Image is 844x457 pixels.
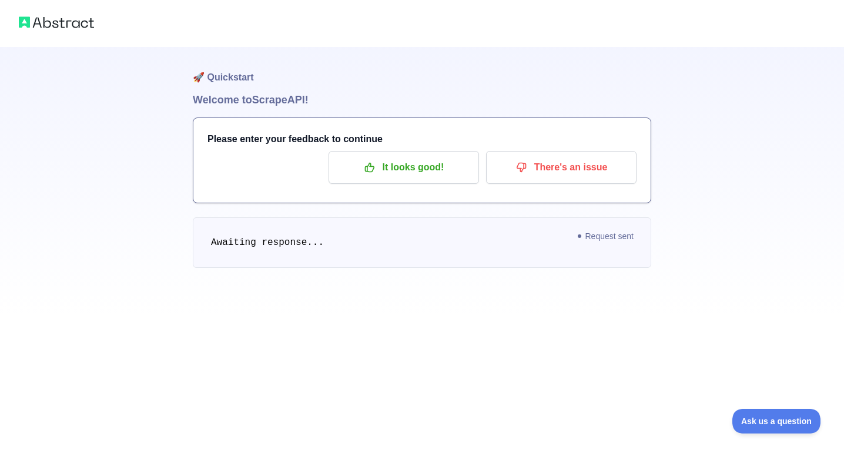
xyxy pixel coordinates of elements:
iframe: Toggle Customer Support [732,409,820,434]
span: Awaiting response... [211,237,324,248]
span: Request sent [572,229,640,243]
h3: Please enter your feedback to continue [207,132,637,146]
h1: 🚀 Quickstart [193,47,651,92]
button: It looks good! [329,151,479,184]
img: Abstract logo [19,14,94,31]
p: It looks good! [337,157,470,177]
p: There's an issue [495,157,628,177]
h1: Welcome to Scrape API! [193,92,651,108]
button: There's an issue [486,151,637,184]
